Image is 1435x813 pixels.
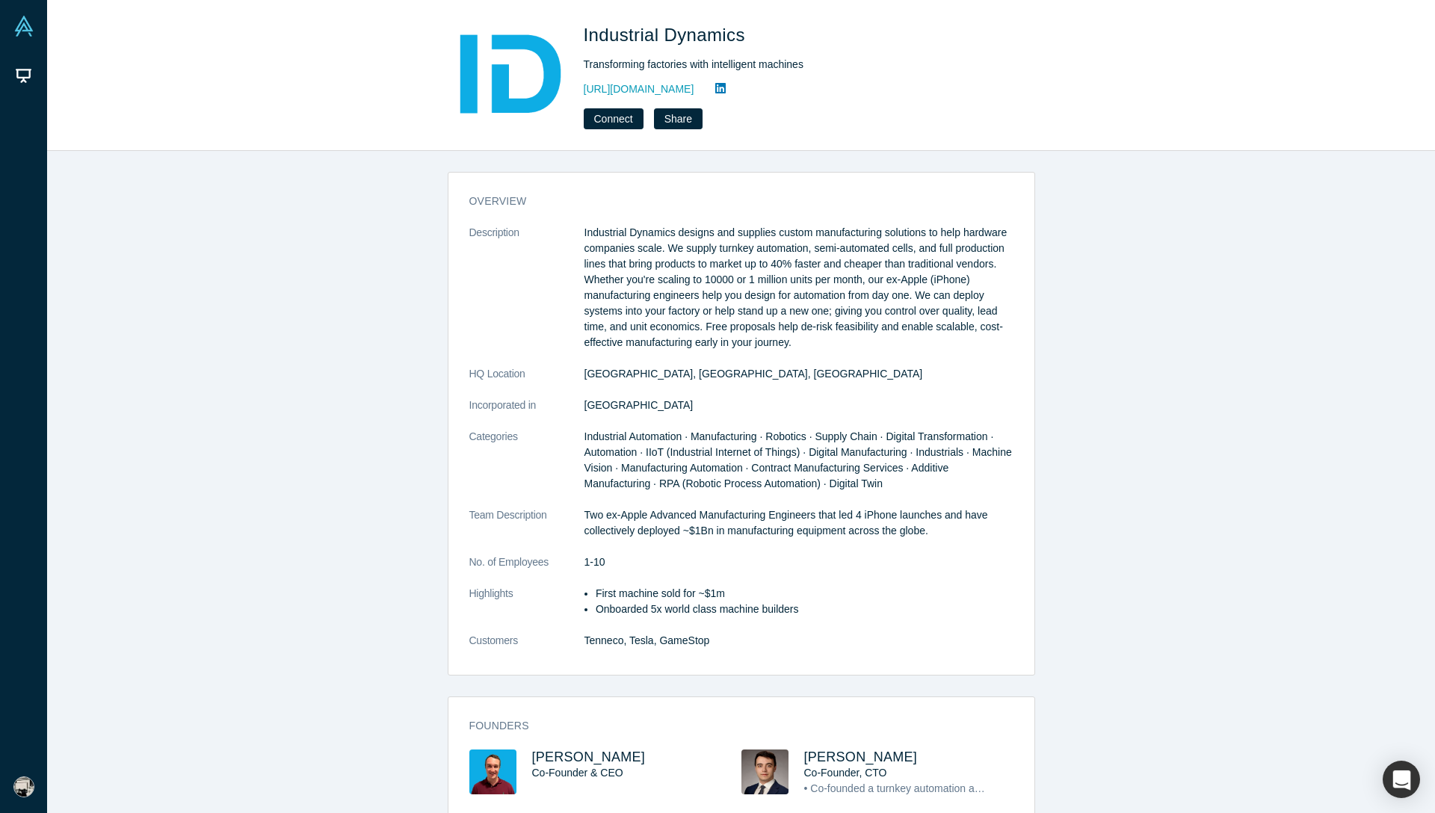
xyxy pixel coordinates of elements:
[584,57,1002,72] div: Transforming factories with intelligent machines
[596,602,1013,617] li: Onboarded 5x world class machine builders
[469,718,993,734] h3: Founders
[532,767,623,779] span: Co-Founder & CEO
[469,225,584,366] dt: Description
[469,554,584,586] dt: No. of Employees
[654,108,703,129] button: Share
[469,366,584,398] dt: HQ Location
[584,25,750,45] span: Industrial Dynamics
[469,429,584,507] dt: Categories
[596,586,1013,602] li: First machine sold for ~$1m
[469,586,584,633] dt: Highlights
[13,16,34,37] img: Alchemist Vault Logo
[584,507,1013,539] p: Two ex-Apple Advanced Manufacturing Engineers that led 4 iPhone launches and have collectively de...
[458,22,563,126] img: Industrial Dynamics's Logo
[469,633,584,664] dt: Customers
[13,776,34,797] img: Rahul Basu FRSA's Account
[532,749,646,764] a: [PERSON_NAME]
[584,108,644,129] button: Connect
[469,749,516,794] img: Michael Lawrie's Profile Image
[584,366,1013,382] dd: [GEOGRAPHIC_DATA], [GEOGRAPHIC_DATA], [GEOGRAPHIC_DATA]
[584,633,1013,649] dd: Tenneco, Tesla, GameStop
[584,225,1013,350] p: Industrial Dynamics designs and supplies custom manufacturing solutions to help hardware companie...
[804,767,887,779] span: Co-Founder, CTO
[469,194,993,209] h3: overview
[741,749,789,794] img: Konstantin Sarichev's Profile Image
[804,749,918,764] a: [PERSON_NAME]
[584,81,694,97] a: [URL][DOMAIN_NAME]
[584,554,1013,570] dd: 1-10
[584,398,1013,413] dd: [GEOGRAPHIC_DATA]
[469,398,584,429] dt: Incorporated in
[469,507,584,554] dt: Team Description
[584,430,1012,489] span: Industrial Automation · Manufacturing · Robotics · Supply Chain · Digital Transformation · Automa...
